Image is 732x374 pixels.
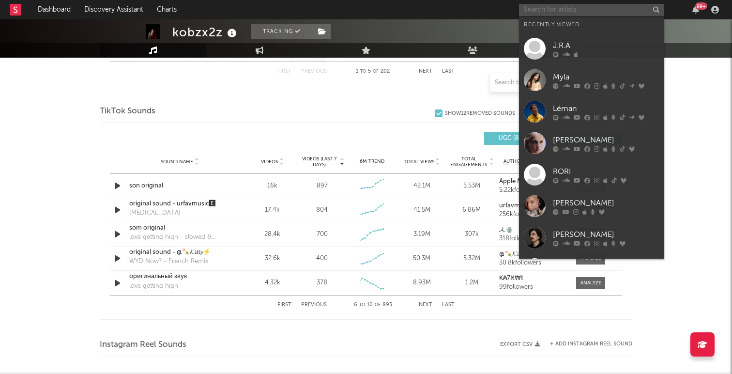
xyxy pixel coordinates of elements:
span: TikTok Sounds [100,106,155,117]
button: Previous [301,302,327,308]
strong: 𝓐.🪬 [499,227,513,233]
div: 5.32M [449,254,494,264]
div: love getting high - slowed & reverb [129,233,230,242]
div: 256k followers [499,211,566,218]
div: Show 12 Removed Sounds [445,110,515,117]
div: 318 followers [499,235,566,242]
button: Last [442,69,455,74]
input: Search for artists [519,4,664,16]
a: [PERSON_NAME] [519,190,664,222]
span: Videos (last 7 days) [300,156,339,168]
div: J.R.A [553,40,659,51]
div: 99 + [695,2,707,10]
div: [PERSON_NAME] [553,229,659,240]
div: 28.4k [250,230,295,239]
button: Last [442,302,455,308]
div: 804 [316,205,328,215]
div: 6 10 893 [346,299,399,311]
a: Myla [519,64,664,96]
span: Total Views [404,159,434,165]
button: Next [419,69,432,74]
strong: Apple Music 🎧🎀 [499,178,551,185]
div: WYD Now? - French Remix [129,257,208,266]
a: [PERSON_NAME] [519,127,664,159]
div: Myla [553,71,659,83]
div: 1.2M [449,278,494,288]
span: Sound Name [161,159,193,165]
a: оригинальный звук [129,272,230,281]
div: [PERSON_NAME] [553,197,659,209]
button: First [277,69,291,74]
div: RORI [553,166,659,177]
div: Léman [553,103,659,114]
div: [MEDICAL_DATA] [129,208,181,218]
div: 4.32k [250,278,295,288]
div: 307k [449,230,494,239]
div: 400 [316,254,328,264]
a: urfavmusic🅴 [499,203,566,209]
div: 5.53M [449,181,494,191]
strong: urfavmusic🅴 [499,203,538,209]
div: 8.93M [399,278,444,288]
a: son original [129,181,230,191]
div: 1 5 202 [346,66,399,78]
a: original sound - urfavmusic🅴 [129,199,230,209]
a: RORI [519,159,664,190]
div: 41.5M [399,205,444,215]
div: Recently Viewed [524,19,659,31]
a: ₭₳7Ӿ₩ł [499,275,566,282]
div: 16k [250,181,295,191]
div: kobzx2z [172,24,239,40]
div: love getting high [129,281,178,291]
button: Next [419,302,432,308]
div: 378 [317,278,327,288]
button: + Add Instagram Reel Sound [550,342,632,347]
div: 17.4k [250,205,295,215]
input: Search by song name or URL [490,79,592,87]
span: UGC ( 883 ) [490,136,535,141]
span: Total Engagements [449,156,488,168]
a: som original [129,223,230,233]
div: 700 [317,230,328,239]
button: Previous [301,69,327,74]
div: 6M Trend [350,158,395,165]
a: J.R.A [519,33,664,64]
span: to [360,69,366,74]
span: of [375,303,381,307]
strong: @🍡𝓚𝓲𝓽𝓽𝔂⚡️ [499,251,533,257]
span: Videos [261,159,278,165]
div: 897 [317,181,328,191]
div: 42.1M [399,181,444,191]
div: [PERSON_NAME] [553,134,659,146]
button: First [277,302,291,308]
div: + Add Instagram Reel Sound [540,342,632,347]
span: to [359,303,365,307]
a: Léman [519,96,664,127]
button: 99+ [692,6,699,14]
div: 32.6k [250,254,295,264]
span: of [373,69,379,74]
div: 99 followers [499,284,566,291]
div: 3.19M [399,230,444,239]
div: 30.8k followers [499,260,566,266]
button: UGC(883) [484,132,549,145]
a: Lenaïg [519,253,664,285]
div: 50.3M [399,254,444,264]
button: Tracking [251,24,312,39]
strong: ₭₳7Ӿ₩ł [499,275,523,281]
a: original sound - @🍡𝓚𝓲𝓽𝓽𝔂⚡️ [129,248,230,257]
a: Apple Music 🎧🎀 [499,178,566,185]
div: 6.86M [449,205,494,215]
a: [PERSON_NAME] [519,222,664,253]
button: Export CSV [500,342,540,347]
span: Author / Followers [503,158,556,165]
div: 5.22k followers [499,187,566,194]
span: Instagram Reel Sounds [100,339,186,351]
a: 𝓐.🪬 [499,227,566,234]
a: @🍡𝓚𝓲𝓽𝓽𝔂⚡️ [499,251,566,258]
